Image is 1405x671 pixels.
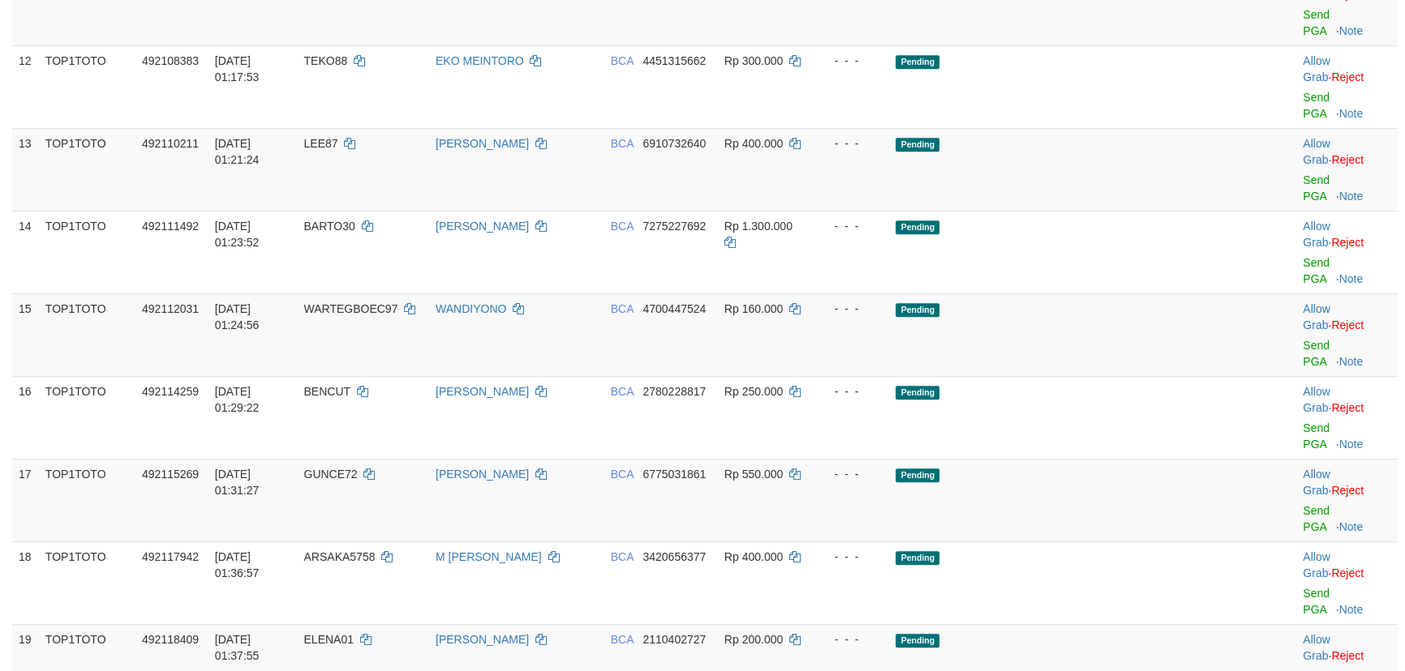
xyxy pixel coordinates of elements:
span: Rp 550.000 [724,468,783,481]
a: Allow Grab [1303,220,1330,249]
a: Reject [1331,566,1364,579]
span: WARTEGBOEC97 [303,302,397,315]
span: Copy 2780228817 to clipboard [642,385,706,398]
a: Note [1339,603,1364,616]
td: TOP1TOTO [39,45,135,128]
span: BCA [611,137,634,150]
a: Reject [1331,649,1364,662]
span: Copy 3420656377 to clipboard [642,550,706,563]
div: - - - [819,383,883,400]
a: [PERSON_NAME] [436,633,529,646]
a: Send PGA [1303,8,1330,37]
span: Copy 2110402727 to clipboard [642,633,706,646]
a: [PERSON_NAME] [436,220,529,233]
a: Allow Grab [1303,385,1330,414]
span: BCA [611,220,634,233]
a: [PERSON_NAME] [436,137,529,150]
a: Allow Grab [1303,550,1330,579]
span: BENCUT [303,385,350,398]
span: Rp 200.000 [724,633,783,646]
td: · [1296,376,1398,459]
div: - - - [819,53,883,69]
span: BARTO30 [303,220,354,233]
a: Send PGA [1303,339,1330,368]
span: · [1303,468,1331,497]
a: Reject [1331,236,1364,249]
span: TEKO88 [303,54,347,67]
td: · [1296,211,1398,293]
span: Copy 6910732640 to clipboard [642,137,706,150]
span: Rp 400.000 [724,137,783,150]
span: · [1303,54,1331,83]
span: Pending [896,386,939,400]
td: · [1296,541,1398,624]
a: Note [1339,107,1364,120]
a: Allow Grab [1303,633,1330,662]
a: Note [1339,520,1364,533]
a: Note [1339,355,1364,368]
span: BCA [611,385,634,398]
span: ELENA01 [303,633,353,646]
div: - - - [819,218,883,234]
a: Note [1339,24,1364,37]
span: Pending [896,138,939,152]
span: Copy 4700447524 to clipboard [642,302,706,315]
td: · [1296,459,1398,541]
span: Copy 7275227692 to clipboard [642,220,706,233]
span: · [1303,302,1331,331]
span: 492108383 [142,54,199,67]
td: · [1296,293,1398,376]
a: Reject [1331,71,1364,83]
td: · [1296,128,1398,211]
span: Copy 4451315662 to clipboard [642,54,706,67]
a: Reject [1331,318,1364,331]
span: Pending [896,634,939,647]
span: Rp 400.000 [724,550,783,563]
span: LEE87 [303,137,337,150]
a: Send PGA [1303,587,1330,616]
span: Pending [896,551,939,565]
a: [PERSON_NAME] [436,385,529,398]
span: Rp 300.000 [724,54,783,67]
a: Allow Grab [1303,54,1330,83]
span: Rp 250.000 [724,385,783,398]
a: Allow Grab [1303,137,1330,166]
div: - - - [819,631,883,647]
span: BCA [611,468,634,481]
span: · [1303,220,1331,249]
div: - - - [819,135,883,152]
span: · [1303,137,1331,166]
a: WANDIYONO [436,302,506,315]
a: M [PERSON_NAME] [436,550,542,563]
span: GUNCE72 [303,468,357,481]
a: Send PGA [1303,91,1330,120]
div: - - - [819,549,883,565]
span: Rp 160.000 [724,302,783,315]
a: Note [1339,190,1364,203]
span: BCA [611,54,634,67]
a: Reject [1331,484,1364,497]
td: 12 [12,45,39,128]
a: Note [1339,272,1364,285]
span: BCA [611,302,634,315]
span: · [1303,550,1331,579]
span: Copy 6775031861 to clipboard [642,468,706,481]
a: [PERSON_NAME] [436,468,529,481]
span: · [1303,633,1331,662]
a: Reject [1331,153,1364,166]
a: Note [1339,438,1364,451]
span: Pending [896,55,939,69]
a: EKO MEINTORO [436,54,524,67]
span: [DATE] 01:17:53 [215,54,260,83]
div: - - - [819,301,883,317]
span: ARSAKA5758 [303,550,375,563]
a: Allow Grab [1303,468,1330,497]
a: Send PGA [1303,173,1330,203]
div: - - - [819,466,883,482]
a: Send PGA [1303,504,1330,533]
span: BCA [611,633,634,646]
span: Rp 1.300.000 [724,220,793,233]
a: Send PGA [1303,256,1330,285]
a: Allow Grab [1303,302,1330,331]
span: BCA [611,550,634,563]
